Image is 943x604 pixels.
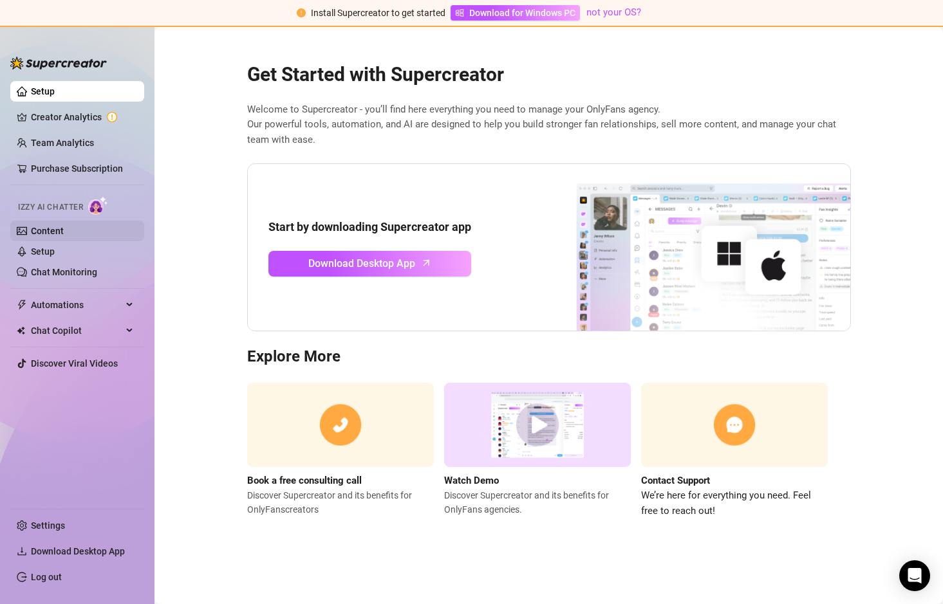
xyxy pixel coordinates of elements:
span: Chat Copilot [31,320,122,341]
a: Content [31,226,64,236]
a: not your OS? [586,6,641,18]
span: Download for Windows PC [469,6,575,20]
span: Izzy AI Chatter [18,201,83,214]
span: download [17,546,27,556]
a: Setup [31,86,55,96]
a: Download for Windows PC [451,5,580,21]
a: Settings [31,520,65,531]
span: Discover Supercreator and its benefits for OnlyFans creators [247,488,434,517]
span: arrow-up [419,255,434,270]
img: contact support [641,383,828,467]
span: Install Supercreator to get started [311,8,445,18]
img: logo-BBDzfeDw.svg [10,57,107,69]
span: Download Desktop App [31,546,125,556]
a: Log out [31,572,62,582]
span: Discover Supercreator and its benefits for OnlyFans agencies. [444,488,631,517]
a: Book a free consulting callDiscover Supercreator and its benefits for OnlyFanscreators [247,383,434,518]
img: Chat Copilot [17,326,25,335]
img: download app [528,164,850,331]
a: Setup [31,246,55,257]
strong: Start by downloading Supercreator app [268,220,471,233]
h2: Get Started with Supercreator [247,62,851,87]
a: Team Analytics [31,138,94,148]
img: AI Chatter [88,196,108,215]
span: Download Desktop App [308,255,415,271]
a: Download Desktop Apparrow-up [268,251,471,277]
span: windows [455,8,464,17]
span: We’re here for everything you need. Feel free to reach out! [641,488,828,518]
strong: Book a free consulting call [247,475,362,486]
img: consulting call [247,383,434,467]
a: Purchase Subscription [31,163,123,174]
strong: Contact Support [641,475,710,486]
a: Chat Monitoring [31,267,97,277]
span: exclamation-circle [297,8,306,17]
img: supercreator demo [444,383,631,467]
strong: Watch Demo [444,475,499,486]
a: Creator Analytics exclamation-circle [31,107,134,127]
div: Open Intercom Messenger [899,560,930,591]
a: Watch DemoDiscover Supercreator and its benefits for OnlyFans agencies. [444,383,631,518]
a: Discover Viral Videos [31,358,118,369]
h3: Explore More [247,347,851,367]
span: Automations [31,295,122,315]
span: thunderbolt [17,300,27,310]
span: Welcome to Supercreator - you’ll find here everything you need to manage your OnlyFans agency. Ou... [247,102,851,148]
